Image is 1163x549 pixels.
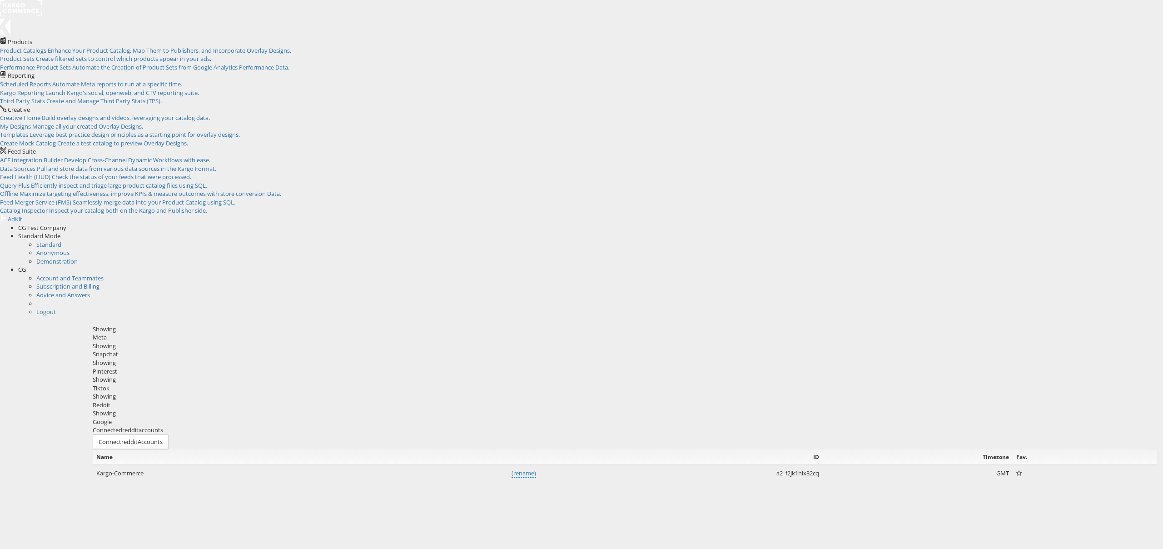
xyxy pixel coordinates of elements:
span: Develop Cross-Channel Dynamic Workflows with ease. [64,156,210,164]
th: Fav. [1013,449,1115,465]
div: Showing [93,342,1157,350]
a: Logout [36,308,56,316]
a: Anonymous [36,249,70,257]
span: reddit [122,426,139,434]
span: Feed Suite [8,147,36,155]
div: Reddit [93,401,1157,409]
div: Showing [93,375,1157,384]
div: Connected accounts [93,426,1157,434]
span: Maximize targeting effectiveness, improve KPIs & measure outcomes with store conversion Data. [20,190,281,198]
span: Seamlessly merge data into your Product Catalog using SQL. [73,198,235,206]
button: ConnectredditAccounts [93,434,169,449]
div: Pinterest [93,367,1157,376]
th: Name [93,449,540,465]
a: Account and Teammates [36,274,104,282]
th: Timezone [823,449,1013,465]
span: AdKit [8,215,22,223]
span: Inspect your catalog both on the Kargo and Publisher side. [49,206,207,215]
span: Standard Mode [18,232,60,240]
th: ID [540,449,822,465]
div: Showing [93,392,1157,401]
span: Check the status of your feeds that were processed. [52,173,191,181]
span: Manage all your created Overlay Designs. [32,122,143,130]
a: Advice and Answers [36,291,90,299]
span: Create and Manage Third Party Stats (TPS). [46,97,162,105]
div: Snapchat [93,350,1157,359]
div: Showing [93,359,1157,367]
span: Leverage best practice design principles as a starting point for overlay designs. [30,130,240,139]
a: Demonstration [36,257,78,265]
span: Creative [8,105,30,114]
span: Build overlay designs and videos, leveraging your catalog data. [42,114,210,122]
a: (rename) [512,469,536,478]
span: Enhance Your Product Catalog, Map Them to Publishers, and Incorporate Overlay Designs. [48,46,291,55]
span: Create filtered sets to control which products appear in your ads. [36,55,211,63]
div: Google [93,418,1157,426]
span: CG [18,265,26,274]
span: Automate Meta reports to run at a specific time. [52,80,182,88]
a: Standard [36,240,61,249]
a: Subscription and Billing [36,282,99,290]
span: Create a test catalog to preview Overlay Designs. [57,139,188,147]
td: GMT [823,465,1013,482]
div: Meta [93,333,1157,342]
td: a2_f2jk1hlx32cq [540,465,822,482]
div: Showing [93,409,1157,418]
span: Products [8,38,32,46]
span: CG Test Company [18,224,66,232]
td: Kargo-Commerce [93,465,540,482]
div: Showing [93,325,1157,334]
span: Launch Kargo's social, openweb, and CTV reporting suite. [45,89,199,97]
div: Tiktok [93,384,1157,393]
span: Efficiently inspect and triage large product catalog files using SQL. [31,181,207,190]
span: reddit [121,438,138,446]
span: Automate the Creation of Product Sets from Google Analytics Performance Data. [72,63,289,71]
span: Reporting [8,71,35,80]
span: Pull and store data from various data sources in the Kargo Format. [37,165,216,173]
